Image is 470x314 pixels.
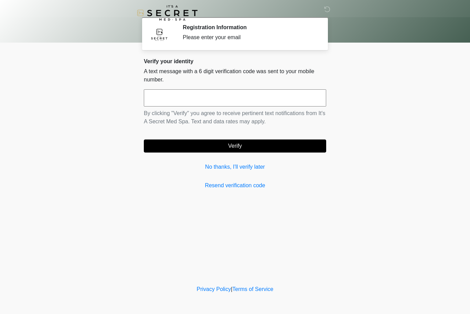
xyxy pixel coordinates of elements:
h2: Verify your identity [144,58,326,65]
button: Verify [144,139,326,153]
a: Privacy Policy [197,286,231,292]
h2: Registration Information [183,24,316,31]
a: | [231,286,232,292]
a: Resend verification code [144,181,326,190]
img: It's A Secret Med Spa Logo [137,5,197,21]
p: By clicking "Verify" you agree to receive pertinent text notifications from It's A Secret Med Spa... [144,109,326,126]
img: Agent Avatar [149,24,170,45]
div: Please enter your email [183,33,316,42]
a: No thanks, I'll verify later [144,163,326,171]
p: A text message with a 6 digit verification code was sent to your mobile number. [144,67,326,84]
a: Terms of Service [232,286,273,292]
